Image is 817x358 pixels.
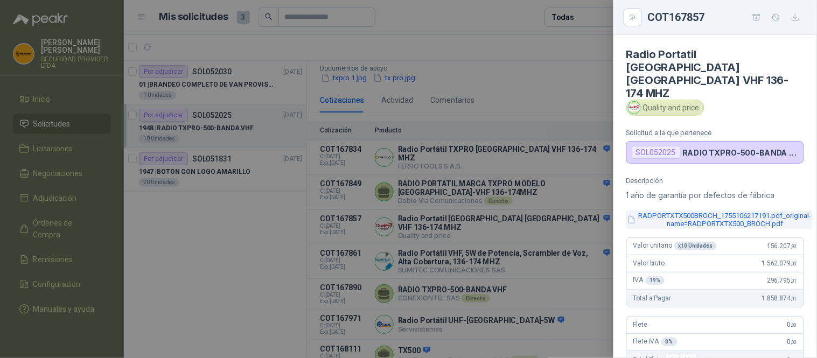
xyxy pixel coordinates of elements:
[633,259,665,267] span: Valor bruto
[626,48,804,100] h4: Radio Portatil [GEOGRAPHIC_DATA] [GEOGRAPHIC_DATA] VHF 136-174 MHZ
[648,9,804,26] div: COT167857
[629,102,640,114] img: Company Logo
[626,11,639,24] button: Close
[683,148,799,157] p: RADIO TXPRO-500-BANDA VHF
[674,242,717,250] div: x 10 Unidades
[767,242,797,250] span: 156.207
[791,296,797,301] span: ,01
[626,100,704,116] div: Quality and price
[791,243,797,249] span: ,90
[791,339,797,345] span: ,00
[661,338,678,346] div: 0 %
[646,276,665,285] div: 19 %
[767,277,797,284] span: 296.795
[791,278,797,284] span: ,01
[631,146,681,159] div: SOL052025
[633,276,665,285] span: IVA
[626,210,813,229] button: RADPORTXTX500BROCH_1755106217191.pdf_original-name=RADPORTXTX500_BROCH.pdf
[626,189,804,202] p: 1 año de garantía por defectos de fábrica
[791,261,797,266] span: ,00
[787,321,797,328] span: 0
[633,338,678,346] span: Flete IVA
[762,294,797,302] span: 1.858.874
[633,321,647,328] span: Flete
[626,177,804,185] p: Descripción
[791,322,797,328] span: ,00
[633,294,671,302] span: Total a Pagar
[787,338,797,346] span: 0
[626,129,804,137] p: Solicitud a la que pertenece
[633,242,717,250] span: Valor unitario
[762,259,797,267] span: 1.562.079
